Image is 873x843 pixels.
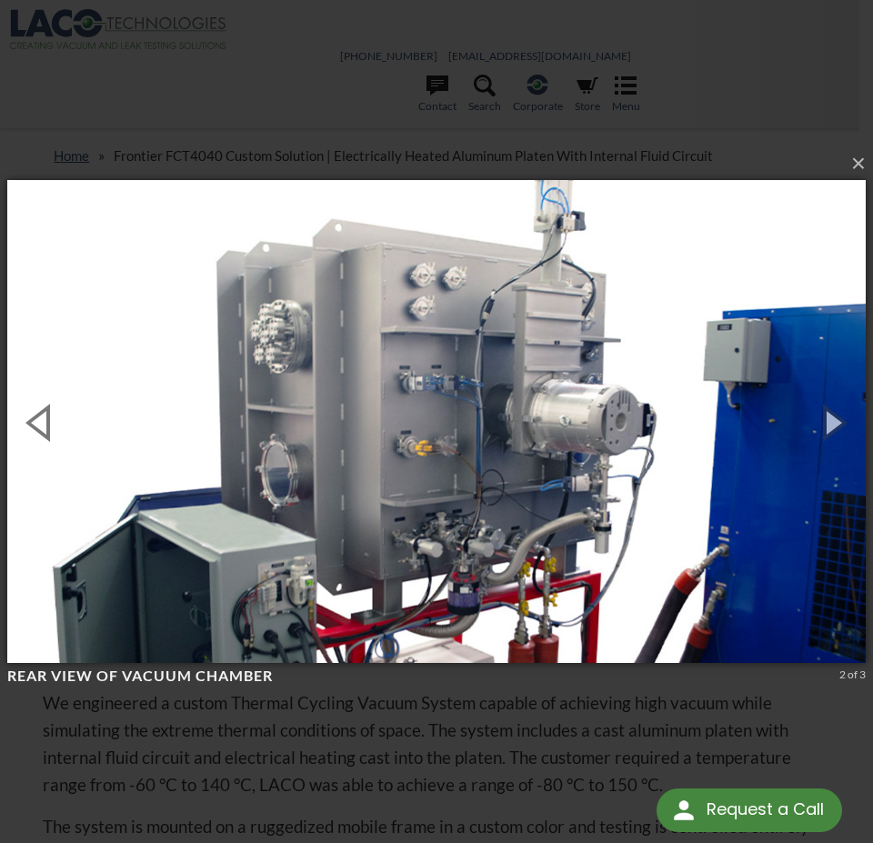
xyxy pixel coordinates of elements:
div: Request a Call [707,788,824,830]
button: × [13,144,871,184]
div: Request a Call [657,788,842,832]
img: Rear view of vacuum chamber [7,144,866,699]
h4: Rear view of vacuum chamber [7,667,833,686]
button: Next (Right arrow key) [791,372,873,472]
img: round button [669,796,698,825]
div: 2 of 3 [839,667,866,683]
